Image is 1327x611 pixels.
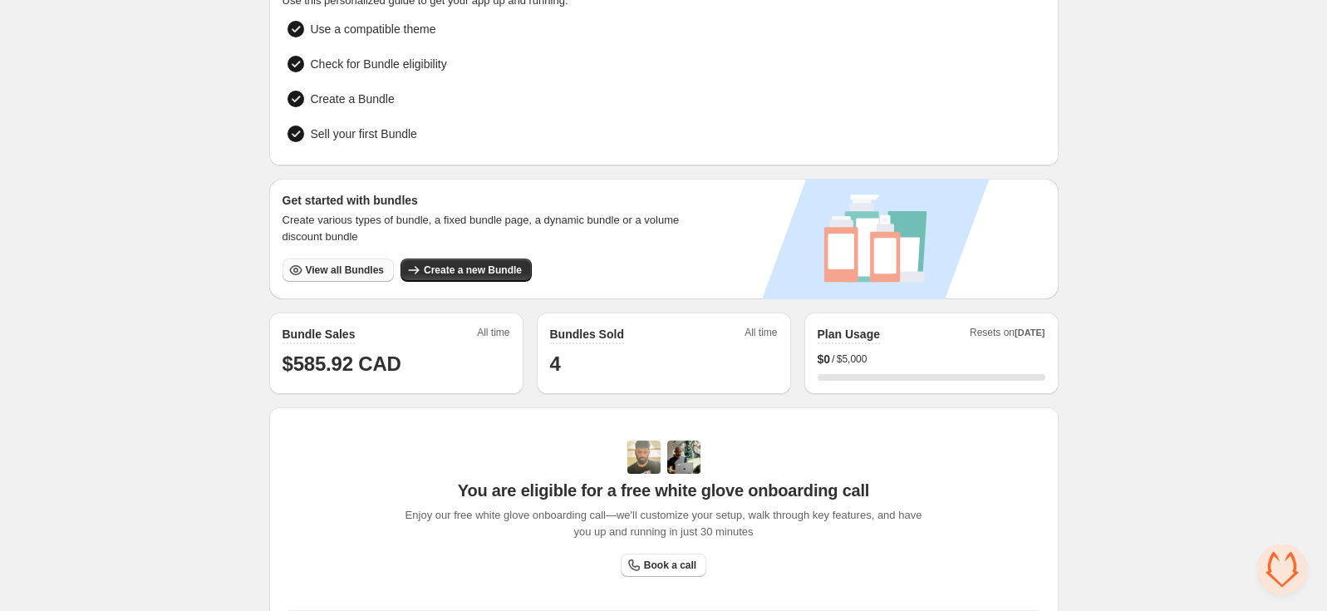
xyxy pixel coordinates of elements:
[424,264,522,277] span: Create a new Bundle
[283,259,394,282] button: View all Bundles
[401,259,532,282] button: Create a new Bundle
[283,351,510,377] h1: $585.92 CAD
[283,192,695,209] h3: Get started with bundles
[311,56,447,72] span: Check for Bundle eligibility
[311,91,395,107] span: Create a Bundle
[1257,544,1307,594] a: Open chat
[283,326,356,342] h2: Bundle Sales
[550,351,778,377] h1: 4
[745,326,777,344] span: All time
[306,264,384,277] span: View all Bundles
[818,351,831,367] span: $ 0
[311,126,417,142] span: Sell your first Bundle
[970,326,1045,344] span: Resets on
[837,352,867,366] span: $5,000
[283,212,695,245] span: Create various types of bundle, a fixed bundle page, a dynamic bundle or a volume discount bundle
[458,480,869,500] span: You are eligible for a free white glove onboarding call
[818,351,1045,367] div: /
[1015,328,1044,338] span: [DATE]
[396,507,931,540] span: Enjoy our free white glove onboarding call—we'll customize your setup, walk through key features,...
[818,326,880,342] h2: Plan Usage
[667,441,700,474] img: Prakhar
[627,441,661,474] img: Adi
[311,21,436,37] span: Use a compatible theme
[621,554,706,577] a: Book a call
[644,559,696,572] span: Book a call
[550,326,624,342] h2: Bundles Sold
[477,326,509,344] span: All time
